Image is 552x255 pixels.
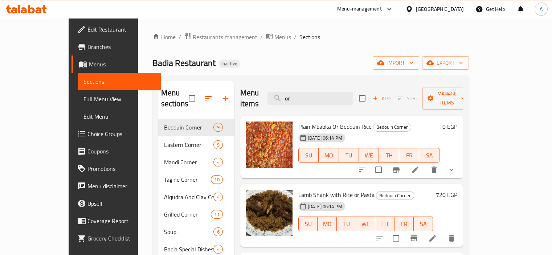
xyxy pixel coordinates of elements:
span: Badia Special Dishes [164,245,214,254]
a: Coupons [71,143,161,160]
span: FR [402,150,416,161]
span: 10 [211,176,222,183]
span: [DATE] 06:14 PM [305,203,345,210]
button: SA [419,148,439,163]
span: A [540,5,543,13]
span: Select section [355,91,370,106]
div: Alqudra And Clay Corner4 [158,188,234,206]
h2: Menu sections [161,87,189,109]
a: Coverage Report [71,212,161,230]
div: items [213,227,222,236]
span: Manage items [428,89,465,107]
span: TH [378,219,392,229]
span: Mandi Corner [164,158,214,166]
span: WE [362,150,376,161]
button: Add section [217,90,234,107]
span: Edit Restaurant [87,25,155,34]
span: Soup [164,227,214,236]
a: Edit Restaurant [71,21,161,38]
a: Branches [71,38,161,55]
button: delete [443,230,460,247]
div: Grilled Corner11 [158,206,234,223]
span: Bedouin Corner [164,123,214,132]
button: TH [375,217,394,231]
span: Lamb Shank with Rice or Pasta [298,189,375,200]
button: MO [319,148,339,163]
button: delete [425,161,443,178]
span: SA [417,219,430,229]
div: Mandi Corner4 [158,153,234,171]
span: Bedouin Corner [376,192,414,200]
button: SU [298,217,318,231]
span: Choice Groups [87,129,155,138]
span: 4 [214,159,222,166]
a: Grocery Checklist [71,230,161,247]
span: Tagine Corner [164,175,211,184]
div: items [213,193,222,201]
div: Eastern Corner9 [158,136,234,153]
button: FR [399,148,419,163]
a: Choice Groups [71,125,161,143]
h2: Menu items [240,87,259,109]
div: items [213,158,222,166]
h6: 720 EGP [436,190,457,200]
span: Grocery Checklist [87,234,155,243]
span: SU [302,219,315,229]
span: Bedouin Corner [373,123,411,131]
span: Select section first [393,93,422,104]
input: search [267,92,353,105]
span: Grilled Corner [164,210,211,219]
div: Bedouin Corner [376,191,414,200]
button: import [373,56,419,70]
svg: Show Choices [447,165,456,174]
div: Eastern Corner [164,140,214,149]
span: 9 [214,124,222,131]
button: Add [370,93,393,104]
span: Badia Restaurant [152,55,216,71]
span: Menus [274,33,291,41]
a: Full Menu View [78,90,161,108]
span: 11 [211,211,222,218]
div: Bedouin Corner9 [158,119,234,136]
span: Plain Mbabka Or Bedouin Rice [298,121,372,132]
nav: breadcrumb [152,32,469,42]
li: / [294,33,297,41]
button: Branch-specific-item [405,230,422,247]
span: FR [397,219,411,229]
li: / [260,33,263,41]
span: 4 [214,194,222,201]
span: export [428,58,463,67]
span: TU [342,150,356,161]
div: items [211,210,222,219]
span: 6 [214,229,222,235]
a: Sections [78,73,161,90]
span: Menu disclaimer [87,182,155,190]
div: [GEOGRAPHIC_DATA] [416,5,464,13]
span: Menus [89,60,155,69]
li: / [179,33,181,41]
span: Sections [299,33,320,41]
span: Upsell [87,199,155,208]
span: WE [359,219,372,229]
img: Lamb Shank with Rice or Pasta [246,190,293,236]
div: items [213,245,222,254]
span: Restaurants management [193,33,257,41]
img: Plain Mbabka Or Bedouin Rice [246,122,293,168]
button: SA [414,217,433,231]
span: SA [422,150,436,161]
span: Promotions [87,164,155,173]
span: TU [340,219,353,229]
span: MO [320,219,334,229]
div: Alqudra And Clay Corner [164,193,214,201]
span: Inactive [218,61,240,67]
button: FR [394,217,414,231]
button: Manage items [422,87,471,110]
span: Select to update [388,231,404,246]
h6: 0 EGP [442,122,457,132]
